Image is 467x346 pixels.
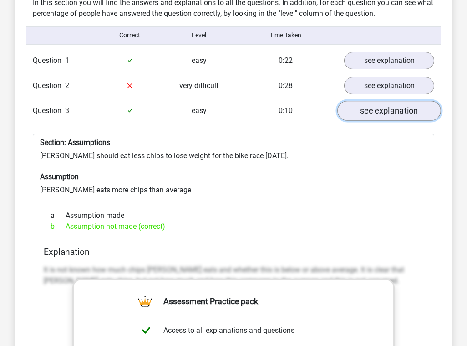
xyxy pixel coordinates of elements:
[65,81,69,90] span: 2
[192,106,207,115] span: easy
[51,210,66,221] span: a
[192,56,207,65] span: easy
[44,210,423,221] div: Assumption made
[344,77,434,94] a: see explanation
[279,56,293,65] span: 0:22
[164,31,233,40] div: Level
[40,172,427,181] h6: Assumption
[51,221,66,232] span: b
[179,81,218,90] span: very difficult
[344,52,434,69] a: see explanation
[96,31,165,40] div: Correct
[40,138,427,147] h6: Section: Assumptions
[33,80,65,91] span: Question
[279,81,293,90] span: 0:28
[33,55,65,66] span: Question
[65,106,69,115] span: 3
[65,56,69,65] span: 1
[337,101,441,121] a: see explanation
[44,221,423,232] div: Assumption not made (correct)
[233,31,337,40] div: Time Taken
[44,264,423,286] p: It is not known how much chips [PERSON_NAME] eats and whether this is below or above average. It ...
[44,247,423,257] h4: Explanation
[33,105,65,116] span: Question
[279,106,293,115] span: 0:10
